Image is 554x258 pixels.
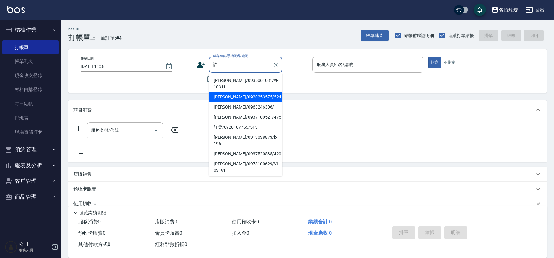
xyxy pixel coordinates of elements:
[209,159,282,175] li: [PERSON_NAME]/0978100629/VI-03191
[81,61,159,72] input: YYYY/MM/DD hh:mm
[2,83,59,97] a: 材料自購登錄
[7,6,25,13] img: Logo
[209,149,282,159] li: [PERSON_NAME]/0937520535/420
[308,219,332,225] span: 業績合計 0
[209,92,282,102] li: [PERSON_NAME]/0920253575/524
[2,189,59,205] button: 商品管理
[155,241,187,247] span: 紅利點數折抵 0
[209,132,282,149] li: [PERSON_NAME]/0919038873/k-196
[2,22,59,38] button: 櫃檯作業
[73,201,96,207] p: 使用預收卡
[404,32,434,39] span: 結帳前確認明細
[68,27,90,31] h2: Key In
[2,157,59,173] button: 報表及分析
[474,4,486,16] button: save
[68,196,547,211] div: 使用預收卡
[209,102,282,112] li: [PERSON_NAME]/0963246306/
[428,57,441,68] button: 指定
[523,4,547,16] button: 登出
[209,76,282,92] li: [PERSON_NAME]/0935061031/vi-10311
[499,6,518,14] div: 名留玫瑰
[308,230,332,236] span: 現金應收 0
[155,230,182,236] span: 會員卡販賣 0
[5,241,17,253] img: Person
[209,122,282,132] li: 許柔/0928107755/515
[448,32,474,39] span: 連續打單結帳
[81,56,94,61] label: 帳單日期
[78,219,101,225] span: 服務消費 0
[2,142,59,157] button: 預約管理
[68,33,90,42] h3: 打帳單
[2,173,59,189] button: 客戶管理
[361,30,389,41] button: 帳單速查
[68,167,547,182] div: 店販銷售
[78,241,110,247] span: 其他付款方式 0
[441,57,458,68] button: 不指定
[271,61,280,69] button: Clear
[73,171,92,178] p: 店販銷售
[2,40,59,54] a: 打帳單
[2,111,59,125] a: 排班表
[232,219,259,225] span: 使用預收卡 0
[78,230,105,236] span: 預收卡販賣 0
[489,4,521,16] button: 名留玫瑰
[73,107,92,113] p: 項目消費
[2,68,59,83] a: 現金收支登錄
[209,112,282,122] li: [PERSON_NAME]/0937100521/475
[151,126,161,135] button: Open
[2,97,59,111] a: 每日結帳
[73,186,96,192] p: 預收卡販賣
[209,175,282,192] li: [PERSON_NAME]/0922237258/k-075
[2,54,59,68] a: 帳單列表
[232,230,249,236] span: 扣入金 0
[19,241,50,247] h5: 公司
[19,247,50,253] p: 服務人員
[2,125,59,139] a: 現場電腦打卡
[90,34,122,42] span: 上一筆訂單:#4
[213,54,248,58] label: 顧客姓名/手機號碼/編號
[79,210,106,216] p: 隱藏業績明細
[68,100,547,120] div: 項目消費
[161,59,176,74] button: Choose date, selected date is 2025-09-25
[155,219,177,225] span: 店販消費 0
[68,182,547,196] div: 預收卡販賣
